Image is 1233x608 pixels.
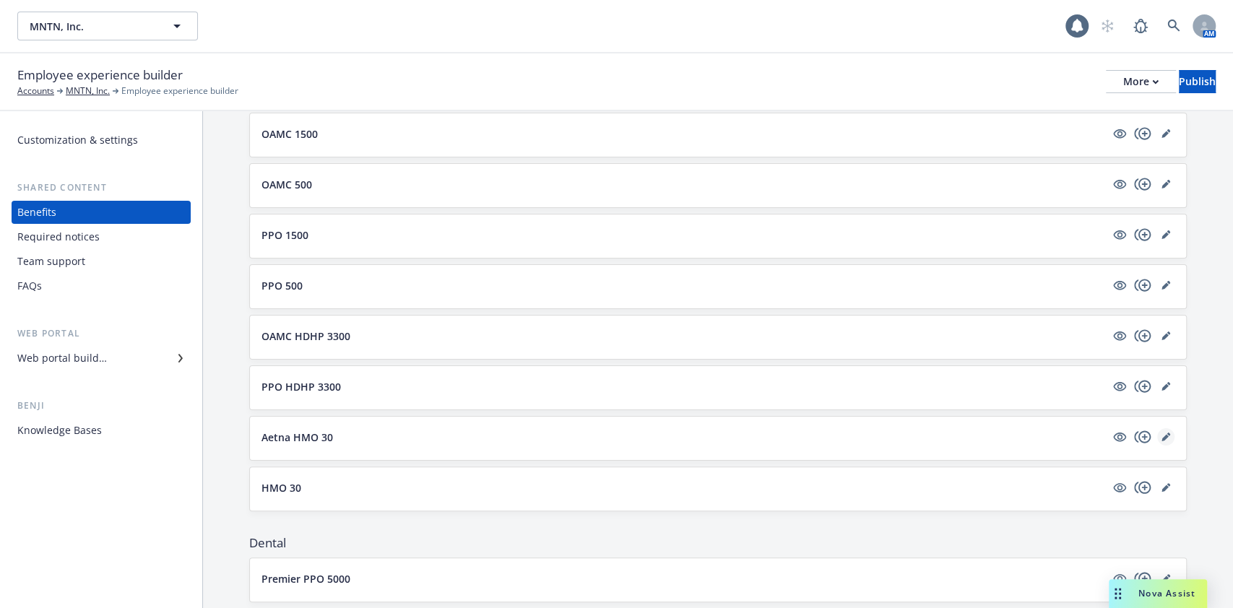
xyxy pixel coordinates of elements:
[1111,378,1128,395] a: visible
[1134,125,1151,142] a: copyPlus
[261,379,341,394] p: PPO HDHP 3300
[17,419,102,442] div: Knowledge Bases
[17,201,56,224] div: Benefits
[1134,479,1151,496] a: copyPlus
[12,181,191,195] div: Shared content
[1134,428,1151,446] a: copyPlus
[261,227,308,243] p: PPO 1500
[121,84,238,97] span: Employee experience builder
[1157,125,1174,142] a: editPencil
[261,329,1105,344] button: OAMC HDHP 3300
[12,419,191,442] a: Knowledge Bases
[1111,125,1128,142] a: visible
[12,399,191,413] div: Benji
[261,278,1105,293] button: PPO 500
[261,480,1105,495] button: HMO 30
[12,225,191,248] a: Required notices
[1157,479,1174,496] a: editPencil
[17,84,54,97] a: Accounts
[17,225,100,248] div: Required notices
[1134,226,1151,243] a: copyPlus
[1179,70,1216,93] button: Publish
[12,274,191,298] a: FAQs
[12,250,191,273] a: Team support
[1106,70,1176,93] button: More
[1111,175,1128,193] a: visible
[1126,12,1155,40] a: Report a Bug
[261,278,303,293] p: PPO 500
[1134,570,1151,587] a: copyPlus
[66,84,110,97] a: MNTN, Inc.
[1111,327,1128,344] a: visible
[1134,277,1151,294] a: copyPlus
[261,379,1105,394] button: PPO HDHP 3300
[12,201,191,224] a: Benefits
[261,126,1105,142] button: OAMC 1500
[1179,71,1216,92] div: Publish
[1134,378,1151,395] a: copyPlus
[1157,226,1174,243] a: editPencil
[261,571,1105,586] button: Premier PPO 5000
[1111,428,1128,446] a: visible
[261,571,350,586] p: Premier PPO 5000
[17,129,138,152] div: Customization & settings
[1111,479,1128,496] a: visible
[12,129,191,152] a: Customization & settings
[1159,12,1188,40] a: Search
[1157,175,1174,193] a: editPencil
[1157,428,1174,446] a: editPencil
[1093,12,1122,40] a: Start snowing
[1138,587,1195,599] span: Nova Assist
[261,430,1105,445] button: Aetna HMO 30
[261,126,318,142] p: OAMC 1500
[261,430,333,445] p: Aetna HMO 30
[30,19,155,34] span: MNTN, Inc.
[261,329,350,344] p: OAMC HDHP 3300
[17,274,42,298] div: FAQs
[1157,378,1174,395] a: editPencil
[249,534,1187,552] span: Dental
[1157,327,1174,344] a: editPencil
[261,177,312,192] p: OAMC 500
[261,177,1105,192] button: OAMC 500
[1109,579,1207,608] button: Nova Assist
[261,227,1105,243] button: PPO 1500
[1111,277,1128,294] a: visible
[17,250,85,273] div: Team support
[261,480,301,495] p: HMO 30
[1123,71,1159,92] div: More
[17,66,183,84] span: Employee experience builder
[17,12,198,40] button: MNTN, Inc.
[17,347,107,370] div: Web portal builder
[1134,175,1151,193] a: copyPlus
[1109,579,1127,608] div: Drag to move
[1111,570,1128,587] a: visible
[1157,277,1174,294] a: editPencil
[1134,327,1151,344] a: copyPlus
[1111,226,1128,243] a: visible
[12,347,191,370] a: Web portal builder
[1157,570,1174,587] a: editPencil
[12,326,191,341] div: Web portal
